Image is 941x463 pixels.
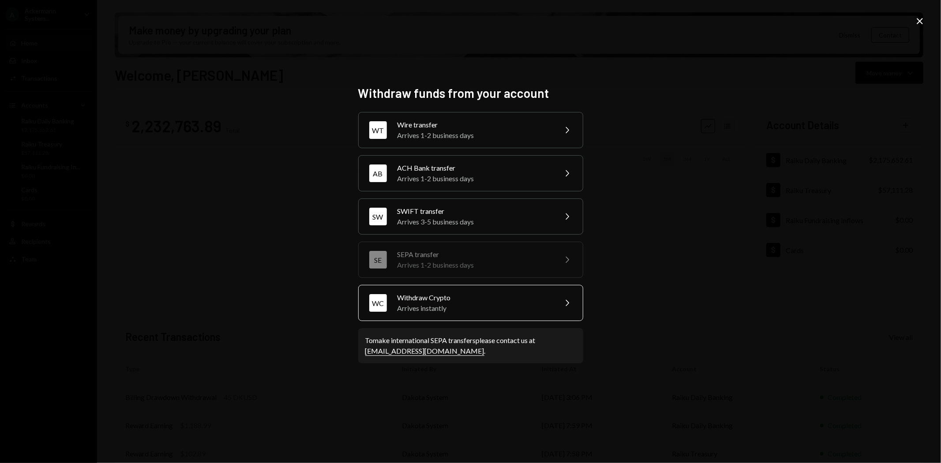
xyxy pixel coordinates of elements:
[397,119,551,130] div: Wire transfer
[397,260,551,270] div: Arrives 1-2 business days
[365,347,484,356] a: [EMAIL_ADDRESS][DOMAIN_NAME]
[369,251,387,269] div: SE
[397,163,551,173] div: ACH Bank transfer
[358,155,583,191] button: ABACH Bank transferArrives 1-2 business days
[397,130,551,141] div: Arrives 1-2 business days
[358,242,583,278] button: SESEPA transferArrives 1-2 business days
[397,173,551,184] div: Arrives 1-2 business days
[369,208,387,225] div: SW
[369,121,387,139] div: WT
[397,292,551,303] div: Withdraw Crypto
[358,85,583,102] h2: Withdraw funds from your account
[369,294,387,312] div: WC
[397,249,551,260] div: SEPA transfer
[365,335,576,356] div: To make international SEPA transfers please contact us at .
[397,206,551,217] div: SWIFT transfer
[358,112,583,148] button: WTWire transferArrives 1-2 business days
[397,217,551,227] div: Arrives 3-5 business days
[358,285,583,321] button: WCWithdraw CryptoArrives instantly
[397,303,551,314] div: Arrives instantly
[369,164,387,182] div: AB
[358,198,583,235] button: SWSWIFT transferArrives 3-5 business days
